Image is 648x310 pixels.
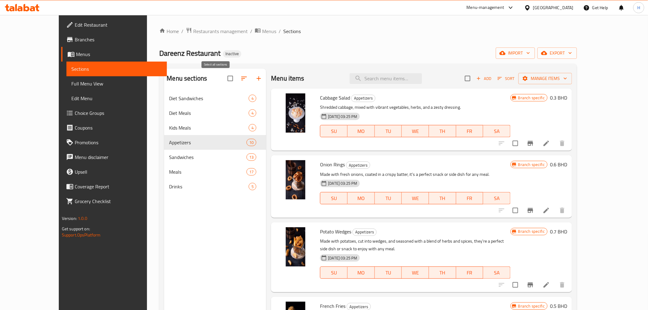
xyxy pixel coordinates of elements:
div: items [249,124,256,131]
div: Drinks5 [164,179,266,194]
div: items [247,153,256,161]
button: TH [429,192,456,204]
span: Dareenz Restaurant [159,46,220,60]
span: TU [377,268,400,277]
a: Branches [61,32,167,47]
button: SU [320,267,348,279]
span: Appetizers [169,139,247,146]
span: Grocery Checklist [75,198,162,205]
a: Edit menu item [543,140,550,147]
span: FR [459,127,481,136]
div: Appetizers [352,229,377,236]
span: MO [350,194,372,203]
span: FR [459,194,481,203]
span: Add item [474,74,494,83]
li: / [250,28,252,35]
span: Sections [283,28,301,35]
span: Appetizers [346,162,370,169]
div: Diet Sandwiches4 [164,91,266,106]
span: Menus [262,28,276,35]
span: Onion Rings [320,160,345,169]
span: Manage items [523,75,567,82]
span: Cabbage Salad [320,93,350,102]
span: Branch specific [516,162,547,168]
span: 5 [249,184,256,190]
button: TU [375,192,402,204]
button: delete [555,136,570,151]
div: Appetizers [351,95,375,102]
span: TH [431,194,454,203]
span: Add [476,75,492,82]
nav: Menu sections [164,89,266,196]
span: [DATE] 03:25 PM [326,255,360,261]
button: TH [429,267,456,279]
span: Meals [169,168,247,176]
h6: 0.3 BHD [550,93,567,102]
span: Sort items [494,74,518,83]
button: Add section [251,71,266,86]
span: Sandwiches [169,153,247,161]
input: search [350,73,422,84]
span: Menus [76,51,162,58]
button: TH [429,125,456,137]
button: MO [348,192,375,204]
span: Version: [62,214,77,222]
a: Upsell [61,164,167,179]
button: MO [348,125,375,137]
button: MO [348,267,375,279]
span: SU [323,127,345,136]
p: Made with potatoes, cut into wedges, and seasoned with a blend of herbs and spices, they're a per... [320,237,510,253]
a: Choice Groups [61,106,167,120]
li: / [279,28,281,35]
span: Appetizers [352,95,375,102]
span: TU [377,194,400,203]
button: export [537,47,577,59]
span: FR [459,268,481,277]
span: SU [323,194,345,203]
button: Add [474,74,494,83]
span: Branches [75,36,162,43]
span: TH [431,127,454,136]
img: Onion Rings [276,160,315,199]
div: Kids Meals4 [164,120,266,135]
img: Cabbage Salad [276,93,315,133]
a: Menus [255,27,276,35]
span: Kids Meals [169,124,249,131]
a: Sections [66,62,167,76]
button: WE [402,125,429,137]
button: delete [555,278,570,292]
span: Menu disclaimer [75,153,162,161]
span: Branch specific [516,229,547,234]
button: Branch-specific-item [523,278,538,292]
span: export [542,49,572,57]
span: Inactive [223,51,241,56]
a: Promotions [61,135,167,150]
span: Promotions [75,139,162,146]
a: Grocery Checklist [61,194,167,209]
span: Select to update [509,204,522,217]
div: items [249,183,256,190]
span: Diet Sandwiches [169,95,249,102]
a: Edit menu item [543,281,550,289]
div: Menu-management [467,4,504,11]
span: Diet Meals [169,109,249,117]
span: [DATE] 03:25 PM [326,180,360,186]
span: Sections [71,65,162,73]
a: Restaurants management [186,27,248,35]
span: SA [486,194,508,203]
span: SA [486,268,508,277]
nav: breadcrumb [159,27,577,35]
button: WE [402,267,429,279]
div: items [249,109,256,117]
button: FR [456,125,484,137]
span: MO [350,127,372,136]
span: 17 [247,169,256,175]
a: Menu disclaimer [61,150,167,164]
div: Appetizers [346,161,370,169]
div: Sandwiches13 [164,150,266,164]
span: Edit Menu [71,95,162,102]
span: H [637,4,640,11]
a: Edit Menu [66,91,167,106]
span: Restaurants management [193,28,248,35]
